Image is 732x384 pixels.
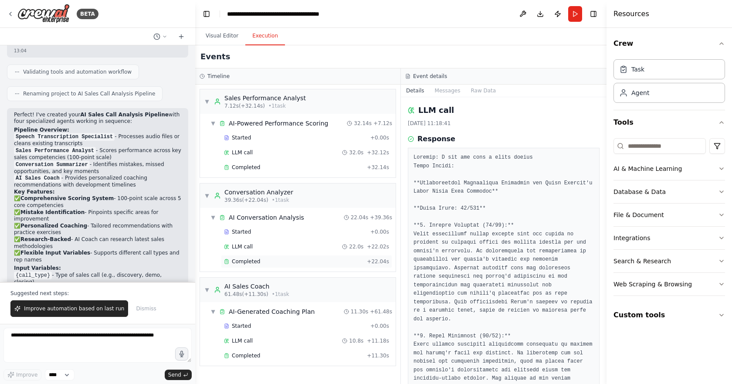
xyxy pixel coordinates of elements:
[14,48,181,54] div: 13:04
[631,65,644,74] div: Task
[613,56,725,110] div: Crew
[370,134,389,141] span: + 0.00s
[465,85,501,97] button: Raw Data
[168,371,181,378] span: Send
[232,134,251,141] span: Started
[349,149,363,156] span: 32.0s
[613,187,666,196] div: Database & Data
[232,352,260,359] span: Completed
[245,27,285,45] button: Execution
[14,112,181,125] p: Perfect! I've created your with four specialized agents working in sequence:
[370,323,389,330] span: + 0.00s
[232,149,253,156] span: LLM call
[14,161,90,169] code: Conversation Summarizer
[613,110,725,135] button: Tools
[23,68,132,75] span: Validating tools and automation workflow
[3,369,41,381] button: Improve
[367,258,389,265] span: + 22.04s
[224,291,268,298] span: 61.48s (+11.30s)
[14,175,181,189] li: - Provides personalized coaching recommendations with development timelines
[224,197,268,204] span: 39.36s (+22.04s)
[229,213,304,222] div: AI Conversation Analysis
[631,88,649,97] div: Agent
[268,102,286,109] span: • 1 task
[367,243,389,250] span: + 22.02s
[14,272,181,286] li: - Type of sales call (e.g., discovery, demo, closing)
[613,273,725,296] button: Web Scraping & Browsing
[210,308,216,315] span: ▼
[200,51,230,63] h2: Events
[14,147,181,161] li: - Scores performance across key sales competencies (100-point scale)
[351,214,369,221] span: 22.04s
[204,192,210,199] span: ▼
[430,85,466,97] button: Messages
[80,112,169,118] strong: AI Sales Call Analysis Pipeline
[232,323,251,330] span: Started
[14,272,52,279] code: {call_type}
[20,209,85,215] strong: Mistake Identification
[351,308,369,315] span: 11.30s
[16,371,37,378] span: Improve
[613,157,725,180] button: AI & Machine Learning
[150,31,171,42] button: Switch to previous chat
[370,308,392,315] span: + 61.48s
[165,370,192,380] button: Send
[401,85,430,97] button: Details
[174,31,188,42] button: Start a new chat
[20,223,87,229] strong: Personalized Coaching
[20,195,114,201] strong: Comprehensive Scoring System
[613,211,664,219] div: File & Document
[613,227,725,249] button: Integrations
[417,134,455,144] h3: Response
[613,250,725,272] button: Search & Research
[613,164,682,173] div: AI & Machine Learning
[349,337,363,344] span: 10.8s
[224,282,289,291] div: AI Sales Coach
[14,127,69,133] strong: Pipeline Overview:
[613,135,725,303] div: Tools
[204,98,210,105] span: ▼
[14,147,96,155] code: Sales Performance Analyst
[370,214,392,221] span: + 39.36s
[373,120,392,127] span: + 7.12s
[224,102,265,109] span: 7.12s (+32.14s)
[14,174,61,182] code: AI Sales Coach
[613,280,692,289] div: Web Scraping & Browsing
[17,4,70,24] img: Logo
[199,27,245,45] button: Visual Editor
[10,300,128,317] button: Improve automation based on last run
[613,257,671,265] div: Search & Research
[77,9,98,19] div: BETA
[23,90,155,97] span: Renaming project to AI Sales Call Analysis Pipeline
[136,305,156,312] span: Dismiss
[132,300,160,317] button: Dismiss
[24,305,124,312] span: Improve automation based on last run
[224,188,293,197] div: Conversation Analyzer
[349,243,363,250] span: 22.0s
[14,189,54,195] strong: Key Features:
[354,120,372,127] span: 32.14s
[367,149,389,156] span: + 32.12s
[613,180,725,203] button: Database & Data
[232,337,253,344] span: LLM call
[204,286,210,293] span: ▼
[210,214,216,221] span: ▼
[232,258,260,265] span: Completed
[613,234,650,242] div: Integrations
[418,104,454,116] h2: LLM call
[229,307,315,316] div: AI-Generated Coaching Plan
[14,265,61,271] strong: Input Variables:
[367,164,389,171] span: + 32.14s
[207,73,230,80] h3: Timeline
[10,290,185,297] p: Suggested next steps:
[413,73,447,80] h3: Event details
[224,94,306,102] div: Sales Performance Analyst
[20,250,90,256] strong: Flexible Input Variables
[14,133,181,147] li: - Processes audio files or cleans existing transcripts
[200,8,213,20] button: Hide left sidebar
[408,120,600,127] div: [DATE] 11:18:41
[613,204,725,226] button: File & Document
[613,31,725,56] button: Crew
[14,195,181,263] p: ✅ - 100-point scale across 5 core competencies ✅ - Pinpoints specific areas for improvement ✅ - T...
[14,133,115,141] code: Speech Transcription Specialist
